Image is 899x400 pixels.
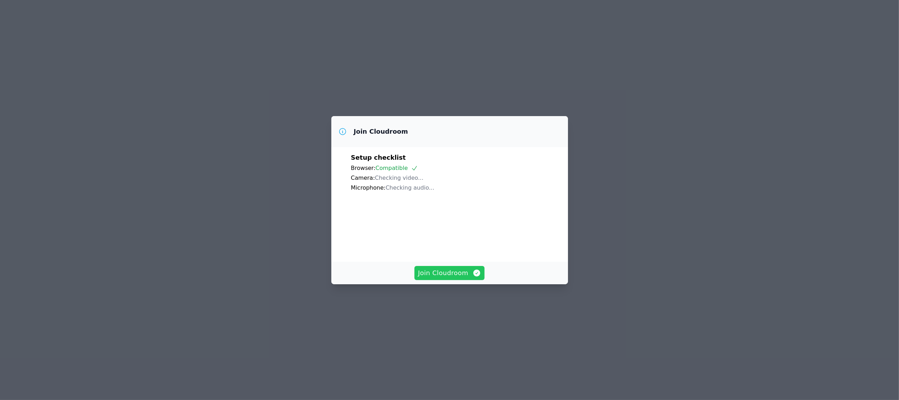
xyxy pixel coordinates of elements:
span: Join Cloudroom [418,268,481,278]
h3: Join Cloudroom [354,127,408,136]
span: Setup checklist [351,154,406,161]
span: Camera: [351,174,375,181]
span: Compatible [375,165,418,171]
span: Checking audio... [386,184,434,191]
span: Browser: [351,165,376,171]
span: Microphone: [351,184,386,191]
button: Join Cloudroom [414,266,485,280]
span: Checking video... [375,174,424,181]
